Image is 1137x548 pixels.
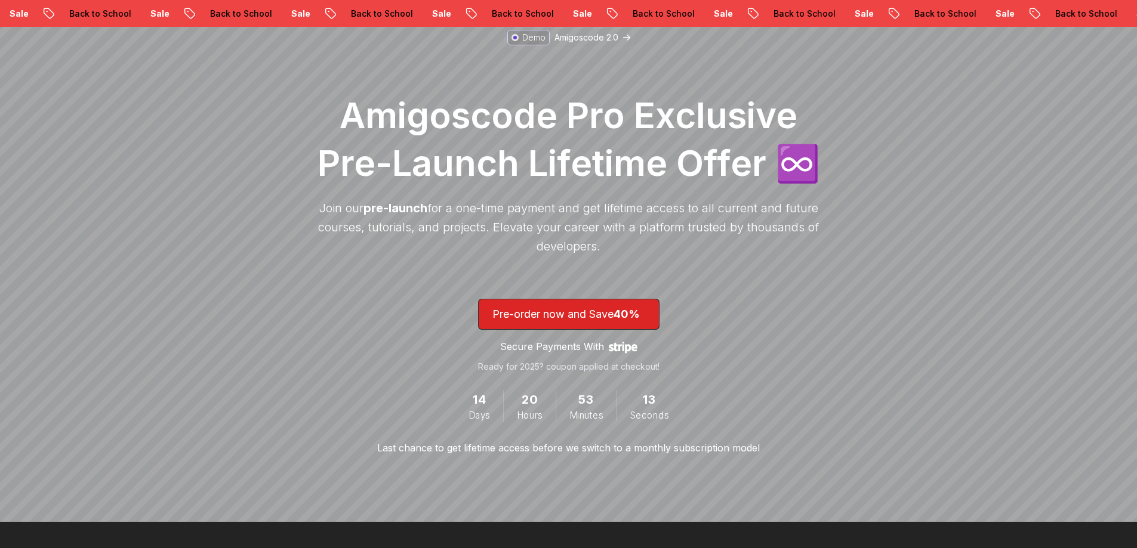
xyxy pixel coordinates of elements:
[312,199,825,256] p: Join our for a one-time payment and get lifetime access to all current and future courses, tutori...
[643,391,656,409] span: 13 Seconds
[563,8,602,20] p: Sale
[764,8,845,20] p: Back to School
[986,8,1024,20] p: Sale
[478,299,660,373] a: lifetime-access
[1046,8,1127,20] p: Back to School
[423,8,461,20] p: Sale
[554,32,618,44] p: Amigoscode 2.0
[630,408,668,422] span: Seconds
[482,8,563,20] p: Back to School
[522,391,537,409] span: 20 Hours
[578,391,594,409] span: 53 Minutes
[473,391,486,409] span: 14 Days
[905,8,986,20] p: Back to School
[469,408,490,422] span: Days
[60,8,141,20] p: Back to School
[504,27,633,48] a: DemoAmigoscode 2.0
[377,441,760,455] p: Last chance to get lifetime access before we switch to a monthly subscription model
[341,8,423,20] p: Back to School
[478,361,660,373] p: Ready for 2025? coupon applied at checkout!
[522,32,546,44] p: Demo
[517,408,543,422] span: Hours
[141,8,179,20] p: Sale
[614,308,640,320] span: 40%
[500,339,604,354] p: Secure Payments With
[623,8,704,20] p: Back to School
[845,8,883,20] p: Sale
[282,8,320,20] p: Sale
[312,91,825,187] h1: Amigoscode Pro Exclusive Pre-Launch Lifetime Offer ♾️
[492,306,645,323] p: Pre-order now and Save
[201,8,282,20] p: Back to School
[363,201,427,215] span: pre-launch
[704,8,742,20] p: Sale
[569,408,603,422] span: Minutes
